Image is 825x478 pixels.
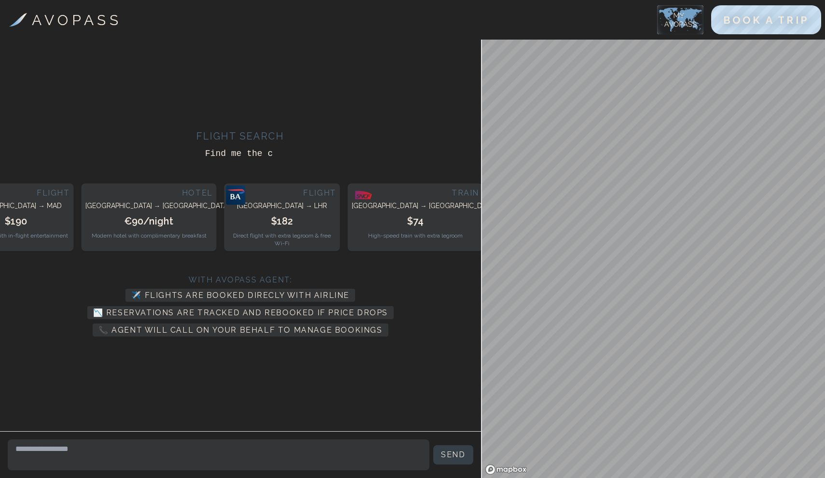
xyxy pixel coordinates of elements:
span: With Avopass Agent: [189,275,292,284]
span: → [154,202,161,210]
div: Modern hotel with complimentary breakfast [85,232,213,239]
div: Flight Search [196,129,284,143]
img: My Account [657,5,703,34]
a: Mapbox homepage [485,464,527,475]
img: BA [226,185,246,205]
span: ✈️ Flights are booked direcly with airline [125,289,355,302]
div: High-speed train with extra legroom [352,232,479,239]
div: Find me the c [205,147,275,160]
span: [GEOGRAPHIC_DATA] [163,202,229,210]
span: 📞 Agent will call on your behalf to manage bookings [93,323,388,337]
span: 📉 Reservations are tracked and rebooked if price drops [87,306,394,319]
h3: A V O P A S S [32,9,118,31]
span: [GEOGRAPHIC_DATA] [429,202,495,210]
img: Voyista Logo [9,13,27,27]
span: BOOK A TRIP [723,14,809,26]
div: Direct flight with extra legroom & free Wi-Fi [228,232,336,247]
div: Flight [228,187,336,199]
img: TGV INOUI [350,185,378,205]
div: $182 [228,214,336,228]
span: MAD [47,202,62,210]
div: Train [352,187,479,199]
span: [GEOGRAPHIC_DATA] [85,202,152,210]
span: → [305,202,312,210]
span: → [38,202,45,210]
button: SEND [433,445,473,464]
span: [GEOGRAPHIC_DATA] [352,202,418,210]
span: [GEOGRAPHIC_DATA] [237,202,303,210]
div: Hotel [85,187,213,199]
button: BOOK A TRIP [711,5,821,34]
a: A V O P A S S [9,9,118,31]
div: €90/night [85,214,213,228]
a: BOOK A TRIP [711,16,821,26]
div: $74 [352,214,479,228]
span: → [420,202,427,210]
span: LHR [314,202,327,210]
